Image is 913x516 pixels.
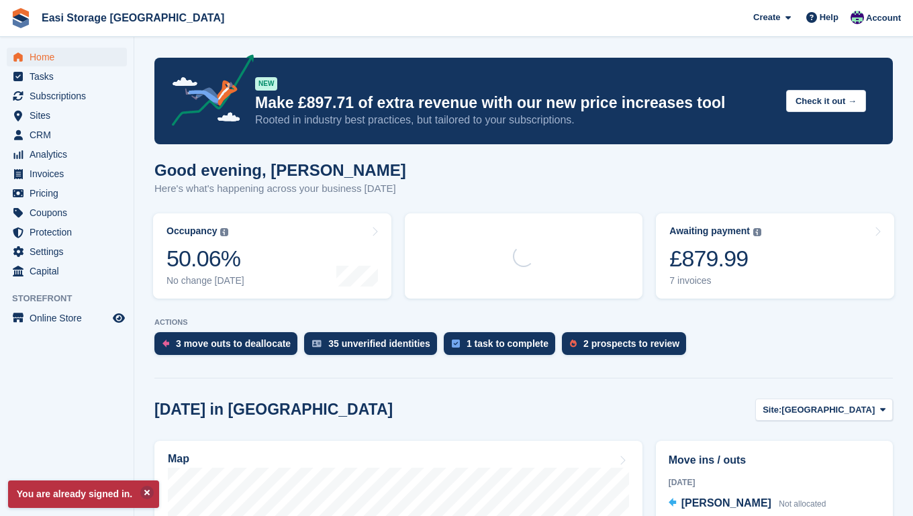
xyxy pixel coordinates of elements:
img: icon-info-grey-7440780725fd019a000dd9b08b2336e03edf1995a4989e88bcd33f0948082b44.svg [220,228,228,236]
span: [PERSON_NAME] [681,497,771,509]
a: 1 task to complete [444,332,562,362]
span: Home [30,48,110,66]
h1: Good evening, [PERSON_NAME] [154,161,406,179]
a: menu [7,48,127,66]
a: menu [7,87,127,105]
div: No change [DATE] [166,275,244,287]
span: Subscriptions [30,87,110,105]
p: ACTIONS [154,318,893,327]
span: Account [866,11,901,25]
a: menu [7,145,127,164]
img: task-75834270c22a3079a89374b754ae025e5fb1db73e45f91037f5363f120a921f8.svg [452,340,460,348]
span: [GEOGRAPHIC_DATA] [781,403,875,417]
a: menu [7,164,127,183]
div: 2 prospects to review [583,338,679,349]
span: Settings [30,242,110,261]
a: Easi Storage [GEOGRAPHIC_DATA] [36,7,230,29]
a: menu [7,262,127,280]
img: icon-info-grey-7440780725fd019a000dd9b08b2336e03edf1995a4989e88bcd33f0948082b44.svg [753,228,761,236]
a: menu [7,223,127,242]
a: Preview store [111,310,127,326]
a: Occupancy 50.06% No change [DATE] [153,213,391,299]
span: Tasks [30,67,110,86]
div: NEW [255,77,277,91]
p: You are already signed in. [8,480,159,508]
img: price-adjustments-announcement-icon-8257ccfd72463d97f412b2fc003d46551f7dbcb40ab6d574587a9cd5c0d94... [160,54,254,131]
h2: Map [168,453,189,465]
a: 3 move outs to deallocate [154,332,304,362]
span: Online Store [30,309,110,327]
div: 7 invoices [669,275,761,287]
span: Storefront [12,292,134,305]
span: Sites [30,106,110,125]
p: Make £897.71 of extra revenue with our new price increases tool [255,93,775,113]
a: 35 unverified identities [304,332,444,362]
span: Analytics [30,145,110,164]
span: Site: [763,403,781,417]
a: menu [7,309,127,327]
span: CRM [30,125,110,144]
span: Not allocated [779,499,826,509]
span: Capital [30,262,110,280]
img: stora-icon-8386f47178a22dfd0bd8f6a31ec36ba5ce8667c1dd55bd0f319d3a0aa187defe.svg [11,8,31,28]
a: menu [7,203,127,222]
img: move_outs_to_deallocate_icon-f764333ba52eb49d3ac5e1228854f67142a1ed5810a6f6cc68b1a99e826820c5.svg [162,340,169,348]
img: prospect-51fa495bee0391a8d652442698ab0144808aea92771e9ea1ae160a38d050c398.svg [570,340,577,348]
div: 3 move outs to deallocate [176,338,291,349]
button: Site: [GEOGRAPHIC_DATA] [755,399,893,421]
p: Here's what's happening across your business [DATE] [154,181,406,197]
h2: [DATE] in [GEOGRAPHIC_DATA] [154,401,393,419]
span: Protection [30,223,110,242]
span: Invoices [30,164,110,183]
span: Create [753,11,780,24]
div: [DATE] [669,476,880,488]
img: verify_identity-adf6edd0f0f0b5bbfe63781bf79b02c33cf7c696d77639b501bdc392416b5a36.svg [312,340,322,348]
div: Awaiting payment [669,225,750,237]
a: 2 prospects to review [562,332,693,362]
a: menu [7,106,127,125]
a: Awaiting payment £879.99 7 invoices [656,213,894,299]
div: Occupancy [166,225,217,237]
div: 35 unverified identities [328,338,430,349]
a: menu [7,184,127,203]
a: menu [7,125,127,144]
h2: Move ins / outs [669,452,880,468]
button: Check it out → [786,90,866,112]
a: [PERSON_NAME] Not allocated [669,495,826,513]
span: Help [820,11,838,24]
div: 1 task to complete [467,338,548,349]
div: 50.06% [166,245,244,272]
div: £879.99 [669,245,761,272]
img: Steven Cusick [851,11,864,24]
a: menu [7,67,127,86]
span: Coupons [30,203,110,222]
a: menu [7,242,127,261]
span: Pricing [30,184,110,203]
p: Rooted in industry best practices, but tailored to your subscriptions. [255,113,775,127]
